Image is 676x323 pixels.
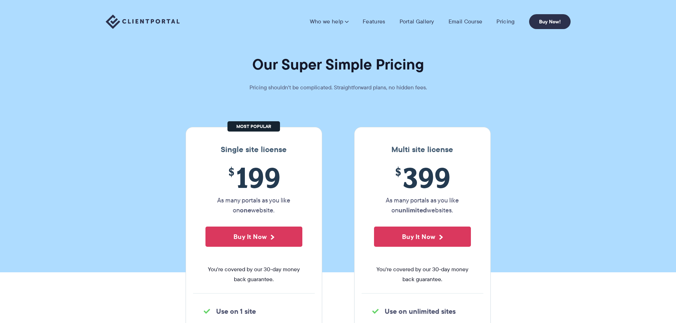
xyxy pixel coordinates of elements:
p: As many portals as you like on websites. [374,195,471,215]
a: Portal Gallery [400,18,434,25]
a: Features [363,18,385,25]
h3: Multi site license [362,145,483,154]
strong: one [240,205,251,215]
strong: Use on 1 site [216,306,256,317]
span: 199 [205,161,302,194]
strong: unlimited [399,205,427,215]
button: Buy It Now [374,227,471,247]
a: Buy Now! [529,14,571,29]
a: Who we help [310,18,348,25]
span: You're covered by our 30-day money back guarantee. [374,264,471,284]
span: You're covered by our 30-day money back guarantee. [205,264,302,284]
p: Pricing shouldn't be complicated. Straightforward plans, no hidden fees. [232,83,445,93]
a: Email Course [449,18,483,25]
a: Pricing [496,18,515,25]
strong: Use on unlimited sites [385,306,456,317]
span: 399 [374,161,471,194]
h3: Single site license [193,145,315,154]
button: Buy It Now [205,227,302,247]
p: As many portals as you like on website. [205,195,302,215]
